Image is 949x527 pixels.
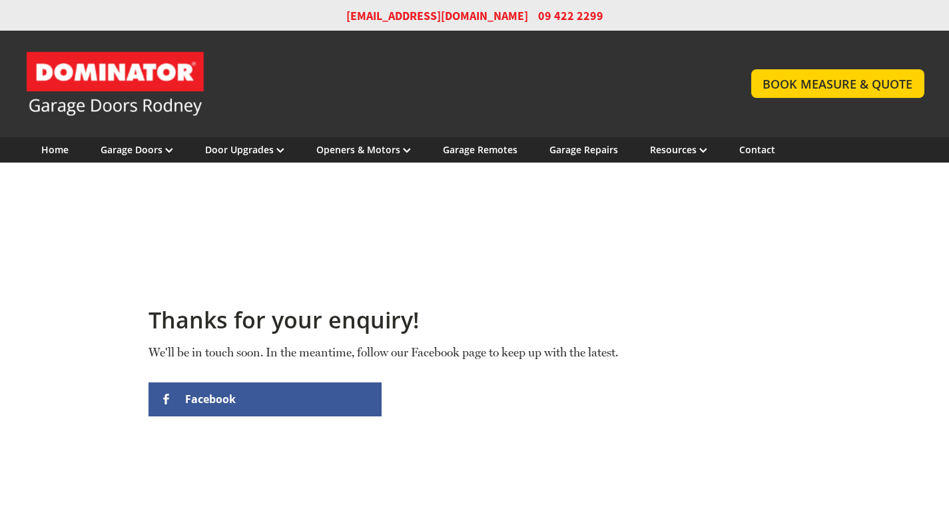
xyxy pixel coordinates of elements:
[205,143,284,156] a: Door Upgrades
[149,382,382,416] a: Facebook
[346,8,528,24] a: [EMAIL_ADDRESS][DOMAIN_NAME]
[650,143,707,156] a: Resources
[443,143,517,156] a: Garage Remotes
[101,143,173,156] a: Garage Doors
[549,143,618,156] a: Garage Repairs
[538,8,603,24] span: 09 422 2299
[149,306,801,334] h2: Thanks for your enquiry!
[185,392,236,406] span: Facebook
[149,343,801,361] p: We'll be in touch soon. In the meantime, follow our Facebook page to keep up with the latest.
[316,143,411,156] a: Openers & Motors
[751,69,924,98] a: BOOK MEASURE & QUOTE
[41,143,69,156] a: Home
[739,143,775,156] a: Contact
